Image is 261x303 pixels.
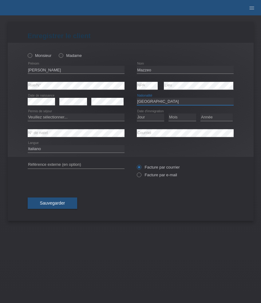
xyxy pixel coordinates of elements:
[249,5,255,11] i: menu
[59,53,63,57] input: Madame
[28,53,52,58] label: Monsieur
[28,32,234,40] h1: Enregistrer le client
[40,201,65,205] span: Sauvegarder
[28,53,32,57] input: Monsieur
[59,53,82,58] label: Madame
[137,173,177,177] label: Facture par e-mail
[246,6,258,10] a: menu
[28,197,77,209] button: Sauvegarder
[137,165,180,169] label: Facture par courrier
[137,165,141,173] input: Facture par courrier
[137,173,141,180] input: Facture par e-mail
